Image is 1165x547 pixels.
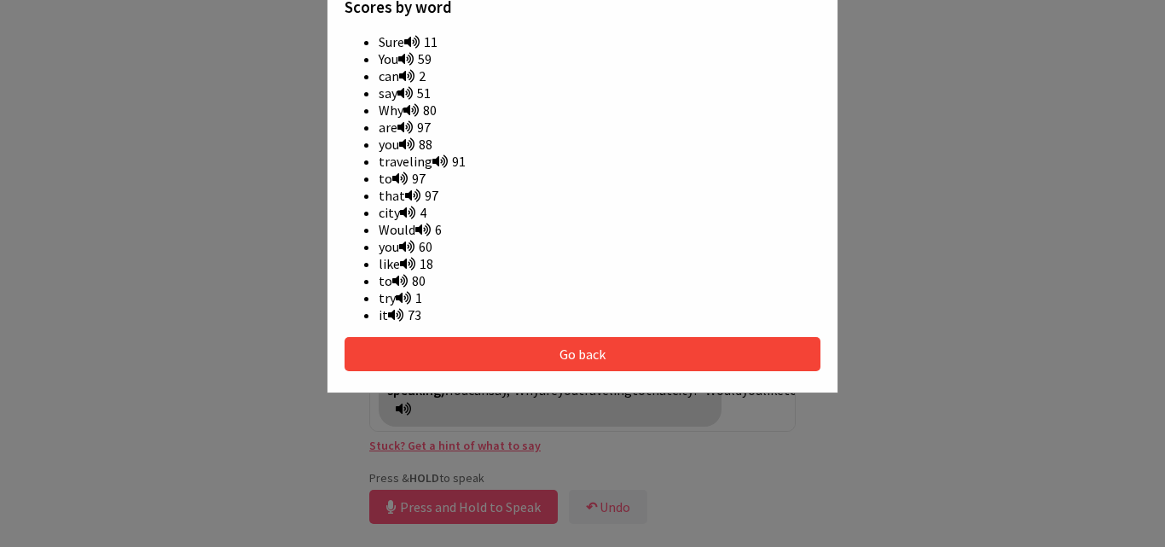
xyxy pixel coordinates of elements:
[379,102,437,119] span: Why 80
[379,289,422,306] span: try 1
[379,67,426,84] span: can 2
[379,306,421,323] span: it 73
[379,170,426,187] span: to 97
[379,33,438,50] span: Sure 11
[379,255,433,272] span: like 18
[379,153,466,170] span: traveling 91
[379,119,431,136] span: are 97
[379,204,426,221] span: city 4
[379,221,442,238] span: Would 6
[379,50,432,67] span: You 59
[379,238,432,255] span: you 60
[379,272,426,289] span: to 80
[379,84,431,102] span: say 51
[379,187,438,204] span: that 97
[345,337,820,371] button: Go back
[379,136,432,153] span: you 88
